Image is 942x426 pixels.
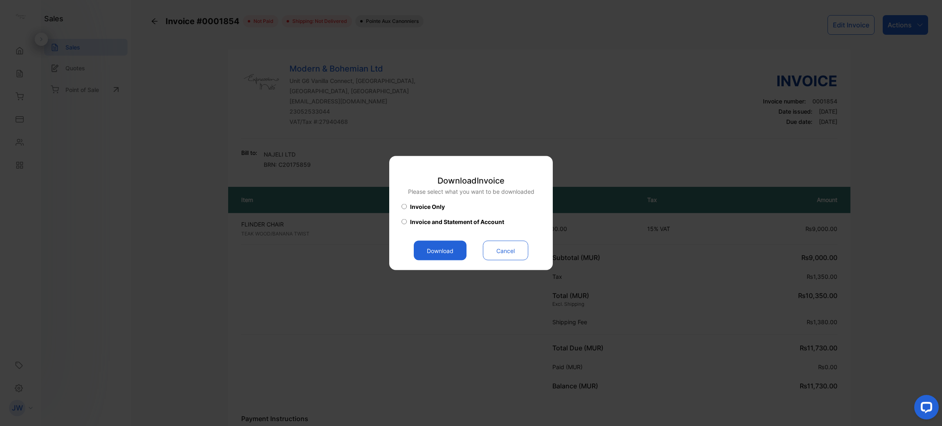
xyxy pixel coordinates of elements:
button: Download [414,241,467,260]
span: Invoice Only [410,202,445,211]
p: Please select what you want to be downloaded [408,187,534,196]
iframe: LiveChat chat widget [908,392,942,426]
p: Download Invoice [408,175,534,187]
span: Invoice and Statement of Account [410,217,504,226]
button: Cancel [483,241,528,260]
